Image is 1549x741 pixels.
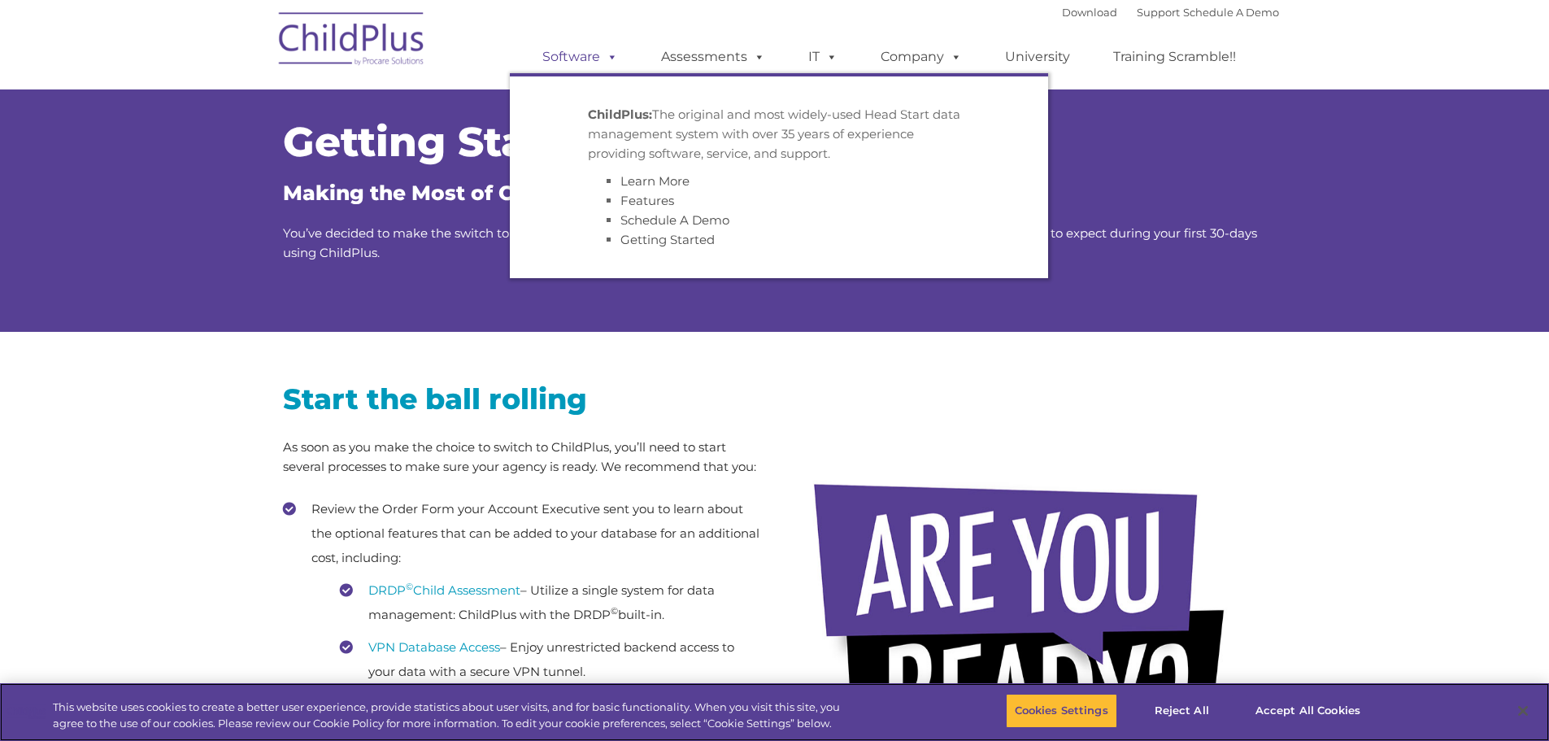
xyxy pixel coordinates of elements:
p: The original and most widely-used Head Start data management system with over 35 years of experie... [588,105,970,163]
a: Getting Started [620,232,715,247]
h2: Start the ball rolling [283,381,763,417]
button: Cookies Settings [1006,694,1117,728]
a: Schedule A Demo [620,212,729,228]
li: – Utilize a single system for data management: ChildPlus with the DRDP built-in. [340,578,763,627]
button: Reject All [1131,694,1233,728]
a: Assessments [645,41,781,73]
a: Download [1062,6,1117,19]
font: | [1062,6,1279,19]
a: Support [1137,6,1180,19]
a: Schedule A Demo [1183,6,1279,19]
span: Getting Started [283,117,616,167]
a: Company [864,41,978,73]
a: IT [792,41,854,73]
div: This website uses cookies to create a better user experience, provide statistics about user visit... [53,700,852,731]
button: Close [1505,693,1541,729]
a: Learn More [620,173,690,189]
sup: © [611,605,618,617]
a: DRDP©Child Assessment [368,582,520,598]
a: Features [620,193,674,208]
a: University [989,41,1086,73]
a: Training Scramble!! [1097,41,1252,73]
a: VPN Database Access [368,639,500,655]
sup: © [406,581,413,592]
img: ChildPlus by Procare Solutions [271,1,433,82]
span: Making the Most of ChildPlus [283,181,600,205]
span: You’ve decided to make the switch to ChildPlus, but what’s the next step? This guide will provide... [283,225,1257,260]
a: Software [526,41,634,73]
p: As soon as you make the choice to switch to ChildPlus, you’ll need to start several processes to ... [283,438,763,477]
button: Accept All Cookies [1247,694,1369,728]
li: – Enjoy unrestricted backend access to your data with a secure VPN tunnel. [340,635,763,684]
strong: ChildPlus: [588,107,652,122]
